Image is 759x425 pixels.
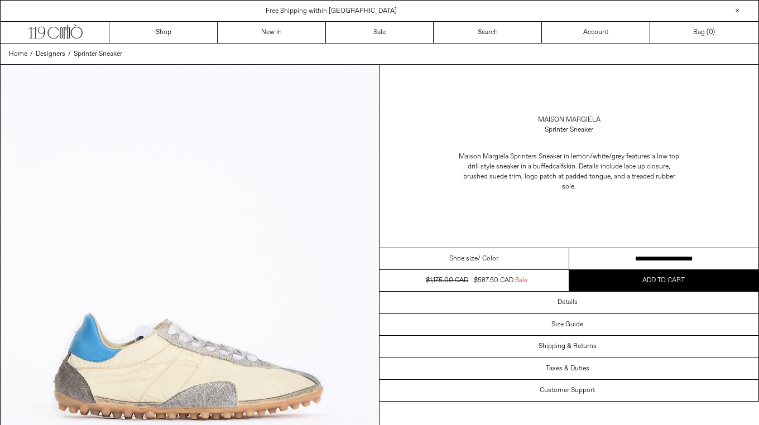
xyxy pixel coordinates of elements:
span: / [30,49,33,59]
h3: Details [558,298,578,306]
span: ) [709,27,715,37]
h3: Size Guide [551,321,583,329]
span: Shoe size [449,254,478,264]
span: Designers [36,50,65,59]
a: Account [542,22,650,43]
h3: Customer Support [540,387,595,394]
a: Bag () [650,22,758,43]
span: / [68,49,71,59]
span: / Color [478,254,498,264]
h3: Shipping & Returns [539,342,597,350]
span: calfskin. Details include lace up closure, brushed suede trim, logo patch at padded tongue, and a... [463,162,675,191]
a: Sale [326,22,434,43]
a: Search [434,22,542,43]
a: Home [9,49,27,59]
a: New In [218,22,326,43]
a: Designers [36,49,65,59]
a: Shop [109,22,218,43]
h3: Taxes & Duties [546,365,589,373]
span: Sale [515,276,527,286]
span: Sprinter Sneaker [74,50,122,59]
span: $587.50 CAD [474,276,513,285]
button: Add to cart [569,270,759,291]
span: 0 [709,28,713,37]
span: Maison Margiela Sprinters Sneaker in lemon/white/grey features a low top drill style sneaker in a... [459,152,679,171]
div: Sprinter Sneaker [545,125,593,135]
span: Add to cart [642,276,685,285]
a: Free Shipping within [GEOGRAPHIC_DATA] [266,7,397,16]
a: Sprinter Sneaker [74,49,122,59]
s: $1,175.00 CAD [426,276,468,285]
a: Maison Margiela [538,115,601,125]
span: Home [9,50,27,59]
